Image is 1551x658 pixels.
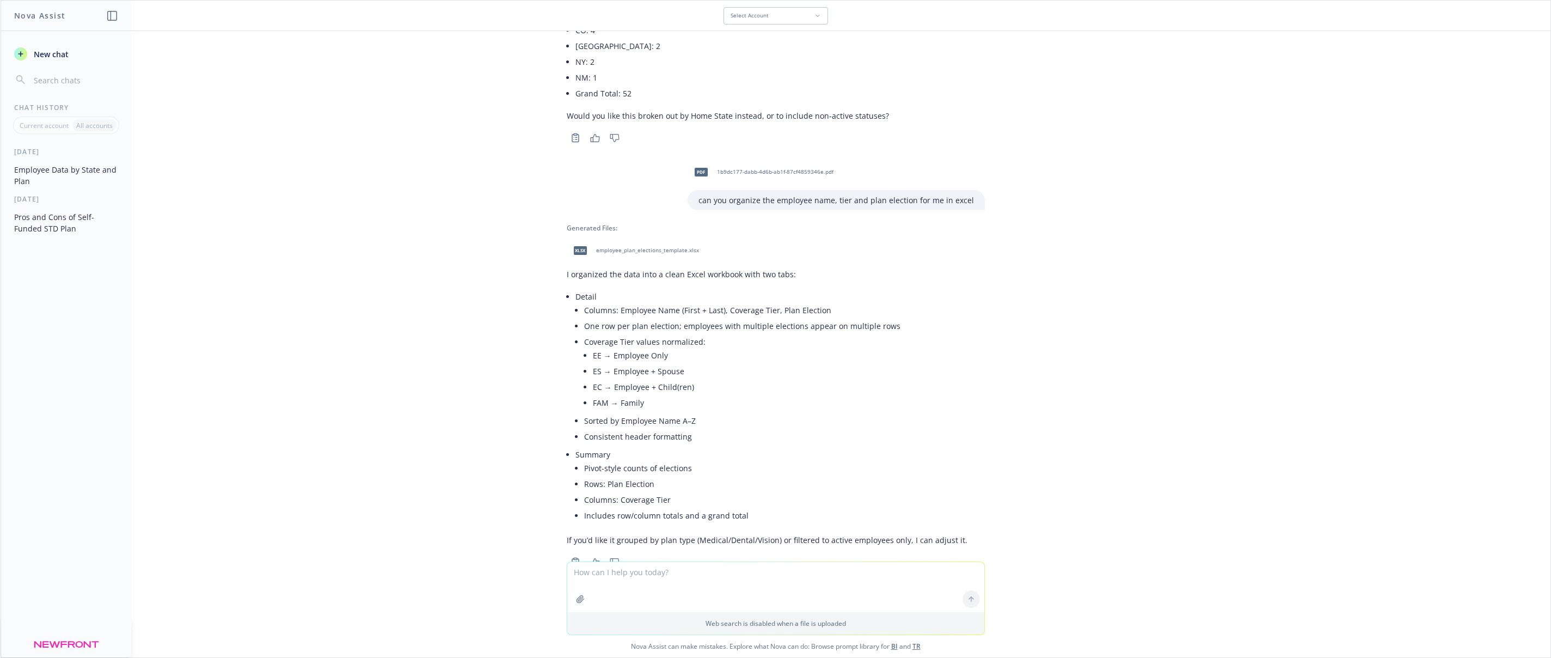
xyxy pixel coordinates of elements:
span: 1b9dc177-dabb-4d6b-ab1f-87cf4859346e.pdf [717,168,833,175]
span: New chat [32,48,69,60]
li: One row per plan election; employees with multiple elections appear on multiple rows [584,318,967,334]
p: Summary [575,449,967,460]
li: Consistent header formatting [584,429,967,444]
p: can you organize the employee name, tier and plan election for me in excel [698,194,974,206]
span: xlsx [574,246,587,254]
button: Pros and Cons of Self-Funded STD Plan [10,208,122,237]
button: Employee Data by State and Plan [10,161,122,190]
p: If you’d like it grouped by plan type (Medical/Dental/Vision) or filtered to active employees onl... [567,534,967,546]
div: pdf1b9dc177-dabb-4d6b-ab1f-87cf4859346e.pdf [688,159,836,186]
p: Would you like this broken out by Home State instead, or to include non-active statuses? [567,110,889,121]
li: Pivot-style counts of elections [584,460,967,476]
input: Search chats [32,72,118,88]
svg: Copy to clipboard [571,557,580,567]
li: FAM → Family [593,395,967,411]
span: Nova Assist can make mistakes. Explore what Nova can do: Browse prompt library for and [5,635,1546,657]
p: Detail [575,291,967,302]
li: [GEOGRAPHIC_DATA]: 2 [575,38,889,54]
svg: Copy to clipboard [571,133,580,143]
li: ES → Employee + Spouse [593,363,967,379]
li: EC → Employee + Child(ren) [593,379,967,395]
li: Grand Total: 52 [575,86,889,101]
button: New chat [10,44,122,64]
p: All accounts [76,121,113,130]
li: EE → Employee Only [593,348,967,363]
li: Columns: Coverage Tier [584,492,967,508]
span: pdf [695,168,708,176]
a: BI [891,642,898,651]
h1: Nova Assist [14,10,65,21]
button: Thumbs down [606,555,623,570]
button: Select Account [724,7,828,25]
span: Select Account [731,12,769,19]
li: NY: 2 [575,54,889,70]
li: Includes row/column totals and a grand total [584,508,967,523]
div: [DATE] [1,147,131,156]
p: Web search is disabled when a file is uploaded [574,619,978,628]
p: Current account [20,121,69,130]
div: Generated Files: [567,223,985,233]
a: TR [912,642,921,651]
li: Columns: Employee Name (First + Last), Coverage Tier, Plan Election [584,302,967,318]
li: NM: 1 [575,70,889,86]
div: xlsxemployee_plan_elections_template.xlsx [567,237,701,264]
span: employee_plan_elections_template.xlsx [596,247,699,254]
div: Chat History [1,103,131,112]
li: Sorted by Employee Name A–Z [584,413,967,429]
p: I organized the data into a clean Excel workbook with two tabs: [567,269,967,280]
div: [DATE] [1,194,131,204]
li: Coverage Tier values normalized: [584,334,967,413]
li: Rows: Plan Election [584,476,967,492]
button: Thumbs down [606,130,623,145]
